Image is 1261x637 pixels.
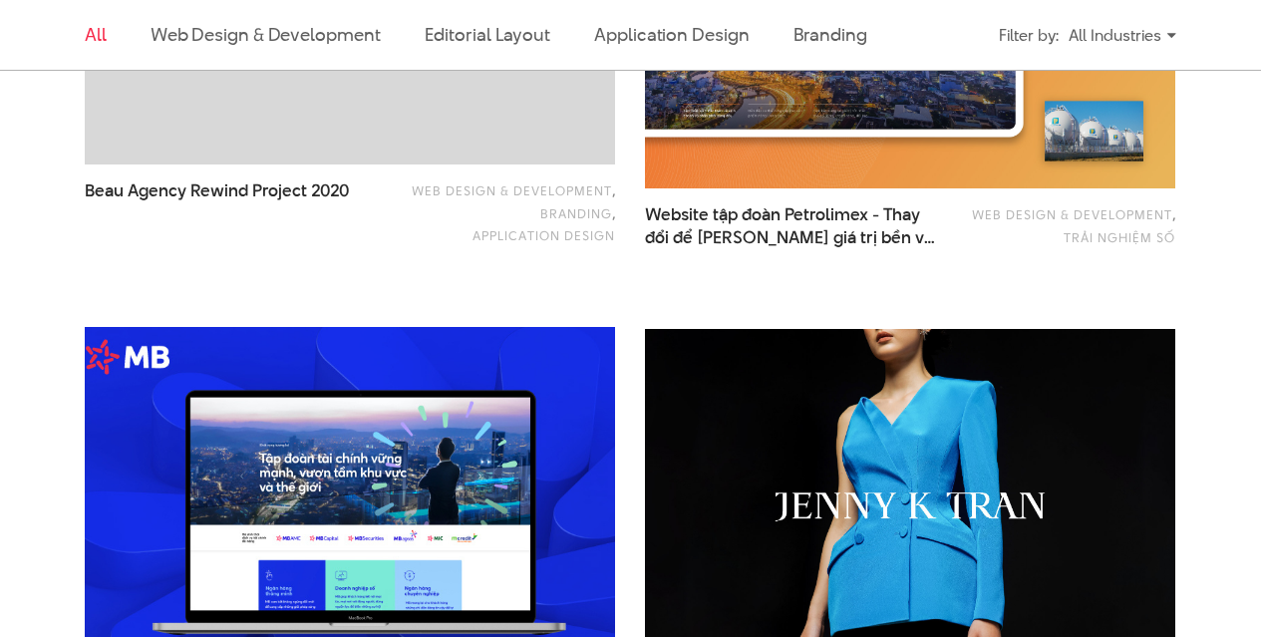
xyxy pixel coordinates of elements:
div: , , [403,179,615,246]
div: Filter by: [999,18,1059,53]
a: Editorial Layout [425,22,551,47]
span: Project [252,178,307,202]
div: , [963,203,1175,248]
span: Website tập đoàn Petrolimex - Thay [645,203,937,249]
div: All Industries [1069,18,1176,53]
a: Trải nghiệm số [1064,228,1175,246]
span: đổi để [PERSON_NAME] giá trị bền vững [645,226,937,249]
a: Web Design & Development [972,205,1172,223]
span: 2020 [311,178,349,202]
a: All [85,22,107,47]
a: Beau Agency Rewind Project 2020 [85,179,377,225]
a: Web Design & Development [412,181,612,199]
a: Branding [540,204,612,222]
a: Application Design [594,22,749,47]
span: Agency [128,178,186,202]
a: Web Design & Development [151,22,381,47]
span: Beau [85,178,124,202]
span: Rewind [190,178,248,202]
a: Application Design [473,226,615,244]
a: Website tập đoàn Petrolimex - Thayđổi để [PERSON_NAME] giá trị bền vững [645,203,937,249]
a: Branding [793,22,867,47]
